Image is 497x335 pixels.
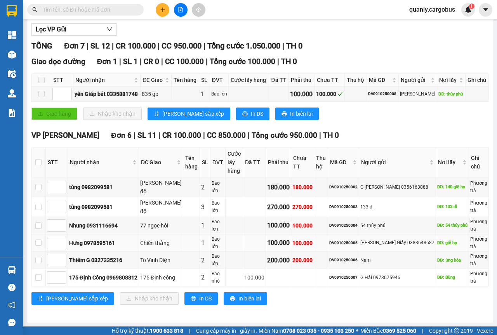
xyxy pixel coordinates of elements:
[189,326,190,335] span: |
[119,57,121,66] span: |
[69,221,137,230] div: Nhung 0931116694
[267,255,290,265] div: 200.000
[120,292,179,305] button: downloadNhập kho nhận
[69,203,137,211] div: tùng 0982099581
[422,326,423,335] span: |
[162,131,201,140] span: CR 100.000
[31,41,52,50] span: TỔNG
[470,3,473,9] span: 1
[316,90,343,98] div: 100.000
[329,222,358,229] div: DV0910250004
[469,148,489,177] th: Ghi chú
[43,5,134,14] input: Tìm tên, số ĐT hoặc mã đơn
[212,180,224,194] div: Bao lớn
[212,270,224,285] div: Bao nhỏ
[161,57,163,66] span: |
[277,57,279,66] span: |
[116,41,156,50] span: CR 100.000
[360,222,434,229] div: 54 thủy phú
[323,131,339,140] span: TH 0
[32,7,38,12] span: search
[199,74,210,87] th: SL
[345,74,367,87] th: Thu hộ
[210,74,229,87] th: ĐVT
[266,148,291,177] th: Phải thu
[140,179,182,196] div: [PERSON_NAME] độ
[97,57,118,66] span: Đơn 1
[328,269,359,286] td: DV0910250007
[470,218,487,233] div: Phương trả
[158,41,160,50] span: |
[8,89,16,97] img: warehouse-icon
[437,274,467,281] div: DĐ: Bùng
[438,91,464,97] div: DĐ: thủy phú
[154,111,159,117] span: sort-ascending
[470,200,487,214] div: Phương trả
[210,57,275,66] span: Tổng cước 100.000
[31,57,85,66] span: Giao dọc đường
[201,255,209,265] div: 2
[369,76,391,84] span: Mã GD
[328,177,359,197] td: DV0910250002
[315,74,345,87] th: Chưa TT
[184,292,218,305] button: printerIn DS
[360,203,434,211] div: 133 dl
[69,256,137,264] div: Thiêm G 0327335216
[329,274,358,281] div: DV0910250007
[87,41,89,50] span: |
[292,203,313,211] div: 270.000
[201,220,209,230] div: 1
[469,3,474,9] sup: 1
[259,326,354,335] span: Miền Nam
[140,57,142,66] span: |
[360,326,416,335] span: Miền Bắc
[196,7,201,12] span: aim
[31,23,117,36] button: Lọc VP Gửi
[360,274,434,281] div: G Hải 0973075946
[160,7,165,12] span: plus
[123,57,138,66] span: SL 1
[192,3,205,17] button: aim
[470,236,487,250] div: Phương trả
[207,41,280,50] span: Tổng cước 1.050.000
[46,148,68,177] th: STT
[51,74,73,87] th: STT
[330,158,351,167] span: Mã GD
[210,148,226,177] th: ĐVT
[141,158,175,167] span: ĐC Giao
[69,239,137,247] div: Hưng 0978595161
[437,257,467,264] div: DĐ: ứng hòa
[38,296,43,302] span: sort-ascending
[8,109,16,117] img: solution-icon
[292,239,313,247] div: 100.000
[140,221,182,230] div: 77 ngọc hồi
[470,270,487,285] div: Phương trả
[206,57,208,66] span: |
[69,273,137,282] div: 175 Định Công 0969808812
[75,76,132,84] span: Người nhận
[400,90,436,98] div: [PERSON_NAME]
[106,26,113,32] span: down
[212,218,224,233] div: Bao lớn
[367,87,399,102] td: DV0910250008
[470,253,487,267] div: Phương trả
[292,256,313,264] div: 200.000
[482,6,489,13] span: caret-down
[360,239,434,246] div: [PERSON_NAME] Giầy 0383648687
[75,90,139,98] div: yến Giáp bát 0335881748
[401,76,429,84] span: Người gửi
[290,89,313,99] div: 100.000
[329,240,358,246] div: DV0910250005
[140,239,182,247] div: Chiến thắng
[229,74,269,87] th: Cước lấy hàng
[360,184,434,191] div: G [PERSON_NAME] 0356168888
[31,292,114,305] button: sort-ascending[PERSON_NAME] sắp xếp
[275,108,319,120] button: printerIn biên lai
[337,91,343,97] span: check
[437,240,467,246] div: DĐ: giẽ hạ
[70,158,131,167] span: Người nhận
[361,158,428,167] span: Người gửi
[328,234,359,252] td: DV0910250005
[248,131,250,140] span: |
[162,109,224,118] span: [PERSON_NAME] sắp xếp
